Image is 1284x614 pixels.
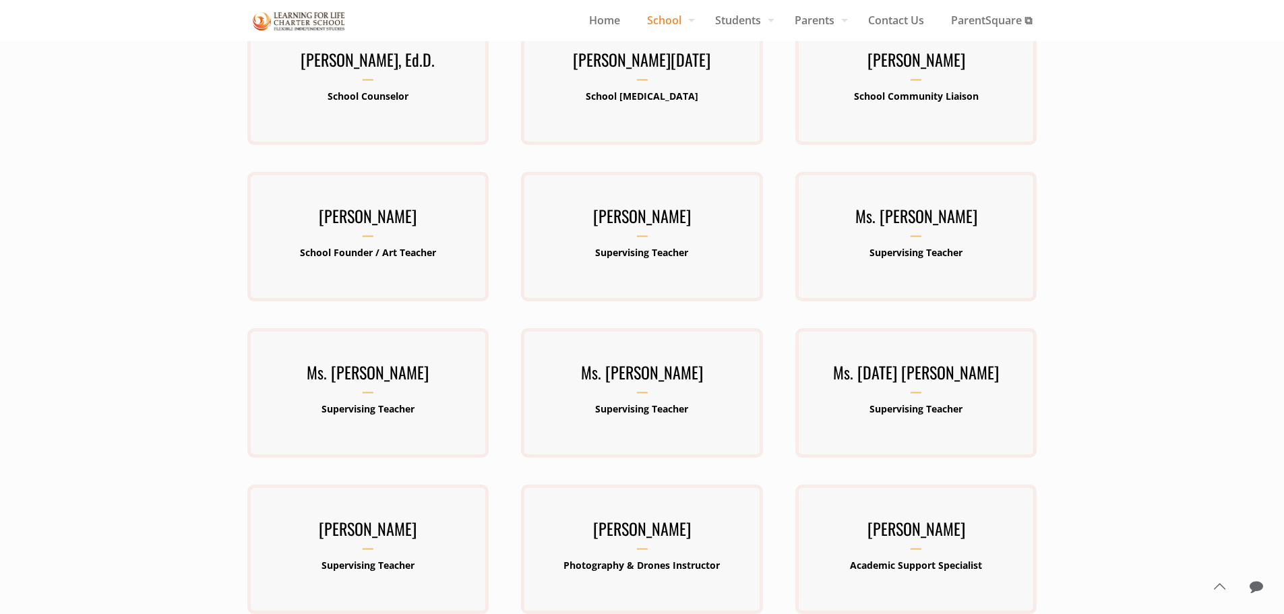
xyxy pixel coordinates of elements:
h3: [PERSON_NAME] [247,202,489,237]
h3: [PERSON_NAME] [521,515,762,550]
span: ParentSquare ⧉ [938,10,1045,30]
h3: Ms. [PERSON_NAME] [521,359,762,394]
span: Parents [781,10,855,30]
b: School Counselor [328,90,408,102]
b: Photography & Drones Instructor [563,559,720,572]
h3: [PERSON_NAME], Ed.D. [247,46,489,81]
h3: Ms. [PERSON_NAME] [795,202,1037,237]
a: Back to top icon [1205,572,1233,601]
span: Home [576,10,634,30]
h3: [PERSON_NAME][DATE] [521,46,762,81]
b: Academic Support Specialist [850,559,982,572]
b: Supervising Teacher [322,402,415,415]
b: Supervising Teacher [322,559,415,572]
span: Contact Us [855,10,938,30]
img: Staff [253,9,346,33]
h3: [PERSON_NAME] [521,202,762,237]
b: Supervising Teacher [595,246,688,259]
b: Supervising Teacher [869,402,962,415]
span: Students [702,10,781,30]
b: Supervising Teacher [869,246,962,259]
b: Supervising Teacher [595,402,688,415]
h3: [PERSON_NAME] [795,46,1037,81]
b: School Founder / Art Teacher [300,246,436,259]
h3: [PERSON_NAME] [795,515,1037,550]
h3: Ms. [PERSON_NAME] [247,359,489,394]
span: School [634,10,702,30]
b: School Community Liaison [854,90,979,102]
h3: Ms. [DATE] [PERSON_NAME] [795,359,1037,394]
h3: [PERSON_NAME] [247,515,489,550]
b: School [MEDICAL_DATA] [586,90,698,102]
